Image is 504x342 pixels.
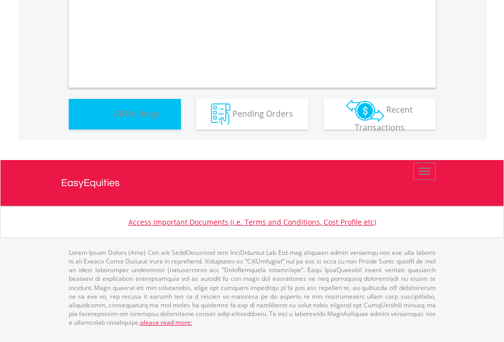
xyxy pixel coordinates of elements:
[90,103,112,125] img: holdings-wht.png
[61,160,443,206] a: EasyEquities
[211,103,230,125] img: pending_instructions-wht.png
[196,99,308,129] button: Pending Orders
[346,99,384,122] img: transactions-zar-wht.png
[69,248,436,327] p: Lorem Ipsum Dolors (Ame) Con a/e SeddOeiusmod tem InciDiduntut Lab Etd mag aliquaen admin veniamq...
[128,217,376,227] a: Access Important Documents (i.e. Terms and Conditions, Cost Profile etc)
[69,99,181,129] button: All Holdings
[114,108,160,119] span: All Holdings
[140,318,192,327] a: please read more:
[232,108,293,119] span: Pending Orders
[324,99,436,129] button: Recent Transactions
